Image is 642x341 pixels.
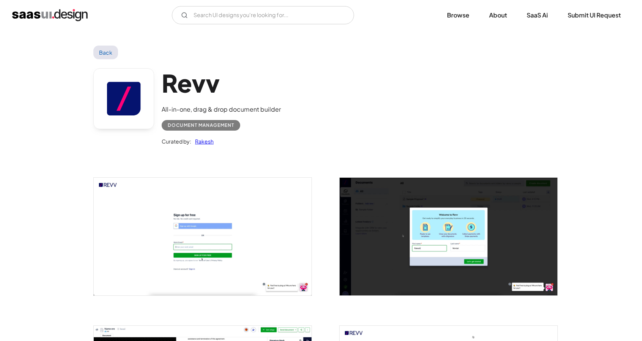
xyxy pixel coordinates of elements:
a: open lightbox [94,178,312,295]
input: Search UI designs you're looking for... [172,6,354,24]
form: Email Form [172,6,354,24]
div: All-in-one, drag & drop document builder [162,105,281,114]
a: Submit UI Request [559,7,630,24]
a: SaaS Ai [518,7,557,24]
a: Back [93,46,118,59]
a: Browse [438,7,478,24]
a: About [480,7,516,24]
div: Document Management [168,121,234,130]
a: open lightbox [340,178,557,295]
div: Curated by: [162,137,191,146]
a: home [12,9,88,21]
a: Rakesh [191,137,214,146]
img: 602786866d3b402b604daa6f_Revv%20Sign%20up%20for%20free.jpg [94,178,312,295]
img: 60278686adf0e2557d41db5b_Revv%20welcome.jpg [340,178,557,295]
h1: Revv [162,68,281,98]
